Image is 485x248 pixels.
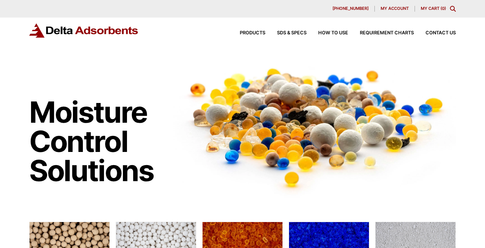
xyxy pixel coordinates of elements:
[240,31,265,35] span: Products
[307,31,348,35] a: How to Use
[375,6,415,12] a: My account
[228,31,265,35] a: Products
[318,31,348,35] span: How to Use
[360,31,414,35] span: Requirement Charts
[265,31,307,35] a: SDS & SPECS
[327,6,375,12] a: [PHONE_NUMBER]
[29,23,139,38] img: Delta Adsorbents
[332,7,369,11] span: [PHONE_NUMBER]
[173,55,456,198] img: Image
[414,31,456,35] a: Contact Us
[29,98,166,185] h1: Moisture Control Solutions
[381,7,409,11] span: My account
[421,6,446,11] a: My Cart (0)
[277,31,307,35] span: SDS & SPECS
[450,6,456,12] div: Toggle Modal Content
[348,31,414,35] a: Requirement Charts
[426,31,456,35] span: Contact Us
[442,6,444,11] span: 0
